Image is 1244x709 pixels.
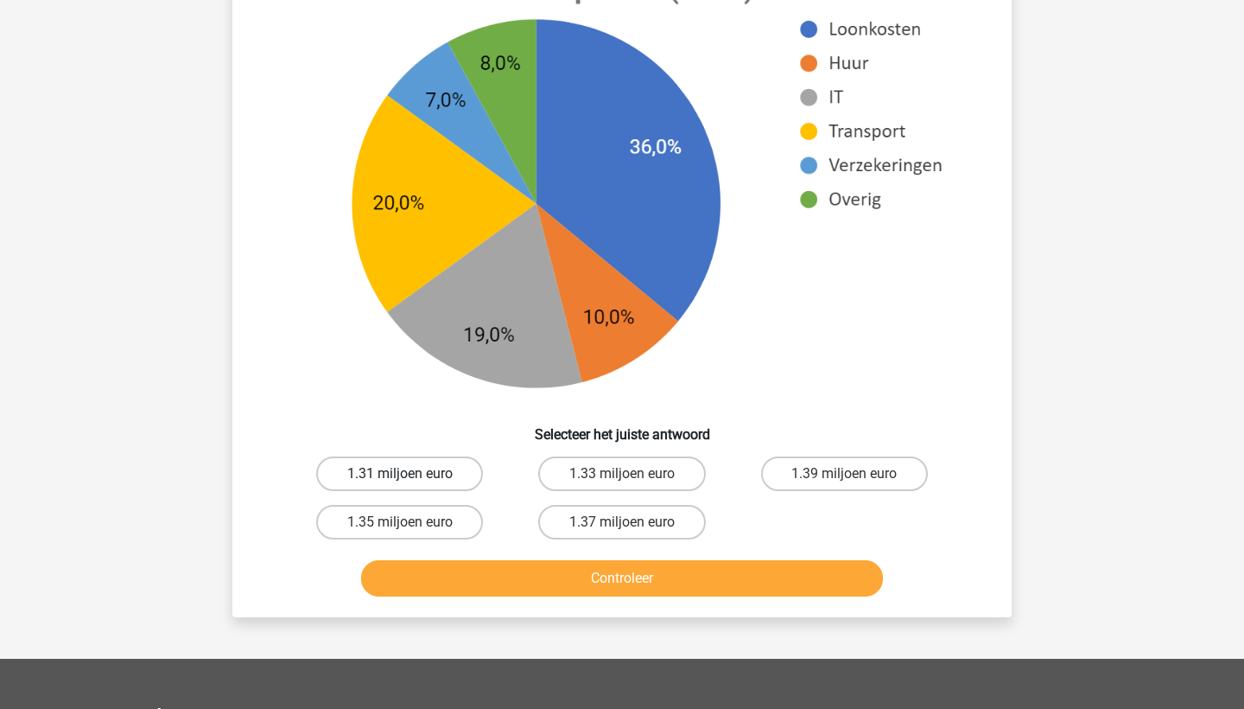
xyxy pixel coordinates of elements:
label: 1.37 miljoen euro [538,505,705,540]
label: 1.39 miljoen euro [761,457,928,491]
label: 1.33 miljoen euro [538,457,705,491]
button: Controleer [361,560,884,597]
label: 1.35 miljoen euro [316,505,483,540]
label: 1.31 miljoen euro [316,457,483,491]
h6: Selecteer het juiste antwoord [260,412,984,443]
